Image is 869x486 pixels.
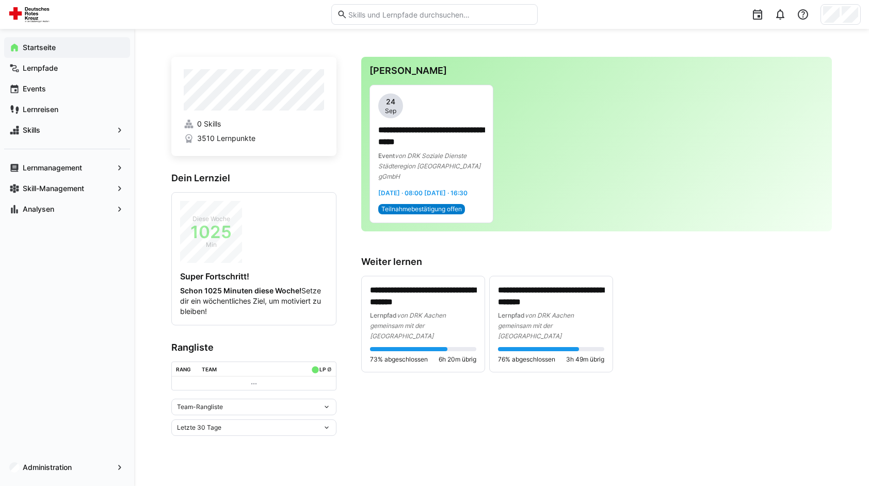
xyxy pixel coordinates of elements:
[378,189,468,197] span: [DATE] · 08:00 [DATE] · 16:30
[177,403,223,411] span: Team-Rangliste
[177,424,221,432] span: Letzte 30 Tage
[171,342,336,353] h3: Rangliste
[180,286,328,317] p: Setze dir ein wöchentliches Ziel, um motiviert zu bleiben!
[184,119,324,129] a: 0 Skills
[171,173,336,184] h3: Dein Lernziel
[498,311,574,340] span: von DRK Aachen gemeinsam mit der [GEOGRAPHIC_DATA]
[386,97,395,107] span: 24
[381,205,462,213] span: Teilnahmebestätigung offen
[347,10,532,19] input: Skills und Lernpfade durchsuchen…
[370,311,446,340] span: von DRK Aachen gemeinsam mit der [GEOGRAPHIC_DATA]
[369,65,824,76] h3: [PERSON_NAME]
[498,355,555,364] span: 76% abgeschlossen
[385,107,396,115] span: Sep
[361,256,832,268] h3: Weiter lernen
[197,119,221,129] span: 0 Skills
[378,152,480,180] span: von DRK Soziale Dienste Städteregion [GEOGRAPHIC_DATA] gGmbH
[498,311,525,319] span: Lernpfad
[439,355,476,364] span: 6h 20m übrig
[566,355,604,364] span: 3h 49m übrig
[370,311,397,319] span: Lernpfad
[319,366,326,372] div: LP
[202,366,217,372] div: Team
[197,133,255,144] span: 3510 Lernpunkte
[180,286,301,295] strong: Schon 1025 Minuten diese Woche!
[327,364,332,373] a: ø
[378,152,395,160] span: Event
[370,355,428,364] span: 73% abgeschlossen
[176,366,191,372] div: Rang
[180,271,328,281] h4: Super Fortschritt!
